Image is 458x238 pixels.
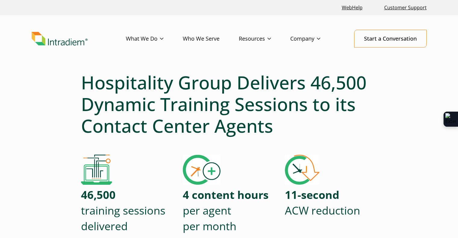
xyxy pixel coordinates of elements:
[183,187,269,234] p: per agent per month
[126,30,183,48] a: What We Do
[239,30,290,48] a: Resources
[285,187,339,202] strong: 11-second
[81,187,116,202] strong: 46,500
[339,1,365,14] a: Link opens in a new window
[290,30,340,48] a: Company
[81,72,377,137] h1: Hospitality Group Delivers 46,500 Dynamic Training Sessions to its Contact Center Agents
[183,30,239,48] a: Who We Serve
[285,187,360,218] p: ACW reduction
[445,113,456,125] img: Extension Icon
[382,1,429,14] a: Customer Support
[32,32,126,46] a: Link to homepage of Intradiem
[81,187,173,234] p: training sessions delivered
[183,187,269,202] strong: 4 content hours
[32,32,88,46] img: Intradiem
[354,30,427,48] a: Start a Conversation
